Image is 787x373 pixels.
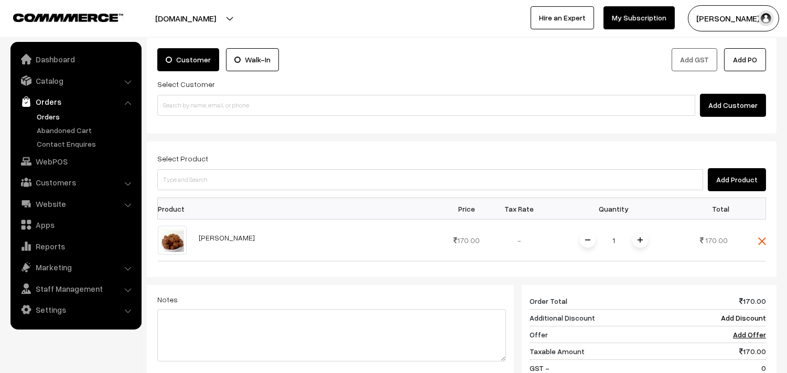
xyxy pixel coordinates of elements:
[758,237,766,245] img: close
[708,168,766,191] button: Add Product
[530,343,691,360] td: Taxable Amount
[158,226,187,255] img: Vella Seedai Wepsite1.jpg
[157,294,178,305] label: Notes
[34,125,138,136] a: Abandoned Cart
[441,220,493,261] td: 170.00
[13,258,138,277] a: Marketing
[118,5,253,31] button: [DOMAIN_NAME]
[13,14,123,21] img: COMMMERCE
[530,310,691,326] td: Additional Discount
[493,198,546,220] th: Tax Rate
[13,194,138,213] a: Website
[13,300,138,319] a: Settings
[706,236,728,245] span: 170.00
[13,50,138,69] a: Dashboard
[672,48,717,71] button: Add GST
[157,169,703,190] input: Type and Search
[518,236,521,245] span: -
[157,48,219,71] label: Customer
[34,138,138,149] a: Contact Enquires
[530,293,691,310] td: Order Total
[688,5,779,31] button: [PERSON_NAME] s…
[721,313,766,322] a: Add Discount
[13,279,138,298] a: Staff Management
[733,330,766,339] a: Add Offer
[682,198,735,220] th: Total
[13,71,138,90] a: Catalog
[13,237,138,256] a: Reports
[34,111,138,122] a: Orders
[157,79,215,90] label: Select Customer
[691,293,766,310] td: 170.00
[13,215,138,234] a: Apps
[691,343,766,360] td: 170.00
[158,198,193,220] th: Product
[758,10,774,26] img: user
[226,48,279,71] label: Walk-In
[157,95,695,116] input: Search by name, email, or phone
[638,237,643,243] img: plusI
[13,92,138,111] a: Orders
[603,6,675,29] a: My Subscription
[13,152,138,171] a: WebPOS
[724,48,766,71] button: Add PO
[530,326,691,343] td: Offer
[199,233,255,242] a: [PERSON_NAME]
[441,198,493,220] th: Price
[13,10,105,23] a: COMMMERCE
[700,94,766,117] button: Add Customer
[13,173,138,192] a: Customers
[531,6,594,29] a: Hire an Expert
[585,237,590,243] img: minus
[546,198,682,220] th: Quantity
[157,153,208,164] label: Select Product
